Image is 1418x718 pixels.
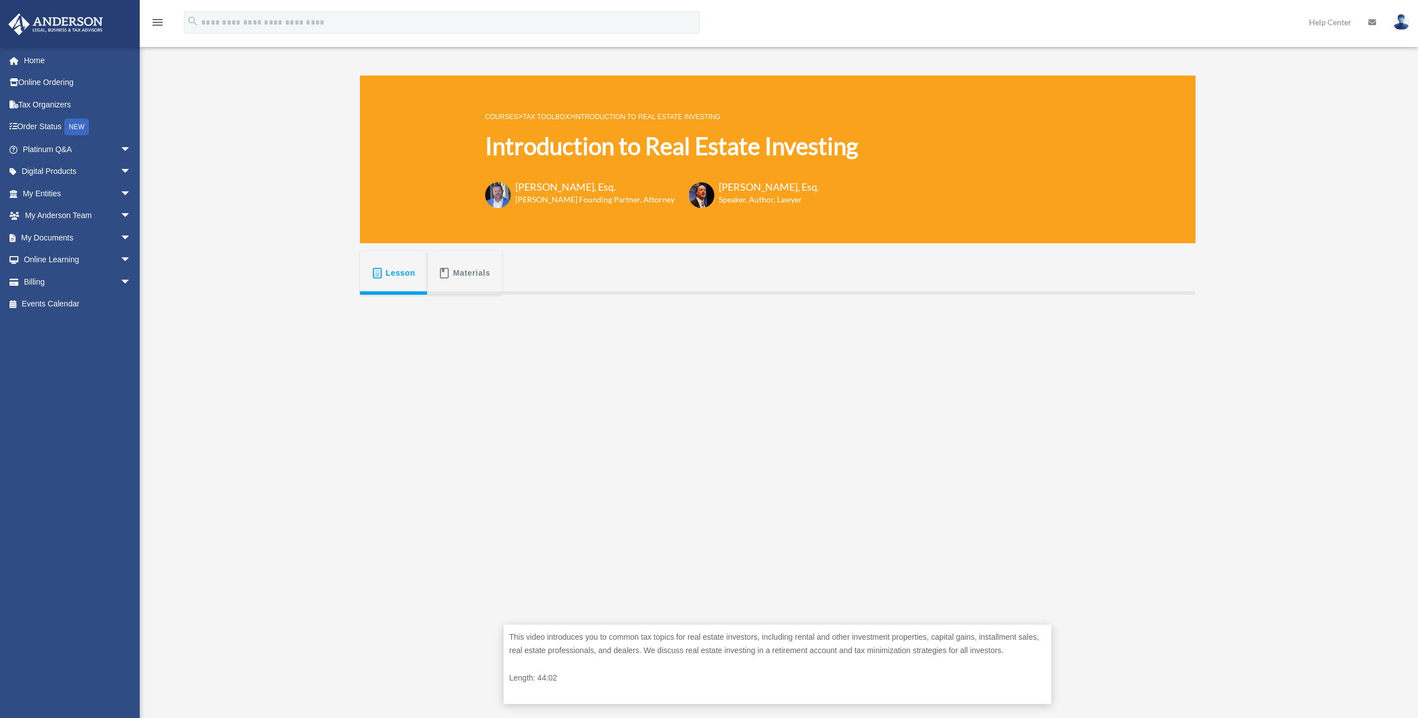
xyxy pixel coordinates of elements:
p: Length: 44:02 [509,671,1046,685]
a: Platinum Q&Aarrow_drop_down [8,138,148,160]
img: Toby-circle-head.png [485,182,511,208]
a: My Anderson Teamarrow_drop_down [8,205,148,227]
a: Online Learningarrow_drop_down [8,249,148,271]
img: Scott-Estill-Headshot.png [689,182,714,208]
a: Tax Toolbox [523,113,569,121]
span: Lesson [386,263,415,283]
a: My Documentsarrow_drop_down [8,226,148,249]
a: Digital Productsarrow_drop_down [8,160,148,183]
a: Events Calendar [8,293,148,315]
span: Materials [453,263,491,283]
span: arrow_drop_down [120,249,143,272]
a: Home [8,49,148,72]
span: arrow_drop_down [120,182,143,205]
a: Introduction to Real Estate Investing [574,113,720,121]
a: Online Ordering [8,72,148,94]
p: This video introduces you to common tax topics for real estate investors, including rental and ot... [509,630,1046,658]
span: arrow_drop_down [120,271,143,294]
span: arrow_drop_down [120,160,143,183]
img: Anderson Advisors Platinum Portal [5,13,106,35]
h1: Introduction to Real Estate Investing [485,130,858,163]
h6: [PERSON_NAME] Founding Partner, Attorney [515,194,675,205]
i: menu [151,16,164,29]
iframe: Introduction to Real Estate Investing [504,310,1051,618]
i: search [187,15,199,27]
img: User Pic [1393,14,1410,30]
span: arrow_drop_down [120,205,143,228]
h6: Speaker, Author, Lawyer [719,194,805,205]
a: Tax Organizers [8,93,148,116]
a: Billingarrow_drop_down [8,271,148,293]
span: arrow_drop_down [120,138,143,161]
a: Order StatusNEW [8,116,148,139]
div: NEW [64,119,89,135]
h3: [PERSON_NAME], Esq. [515,180,675,194]
a: COURSES [485,113,518,121]
h3: [PERSON_NAME], Esq. [719,180,819,194]
p: > > [485,110,858,124]
span: arrow_drop_down [120,226,143,249]
a: My Entitiesarrow_drop_down [8,182,148,205]
a: menu [151,20,164,29]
